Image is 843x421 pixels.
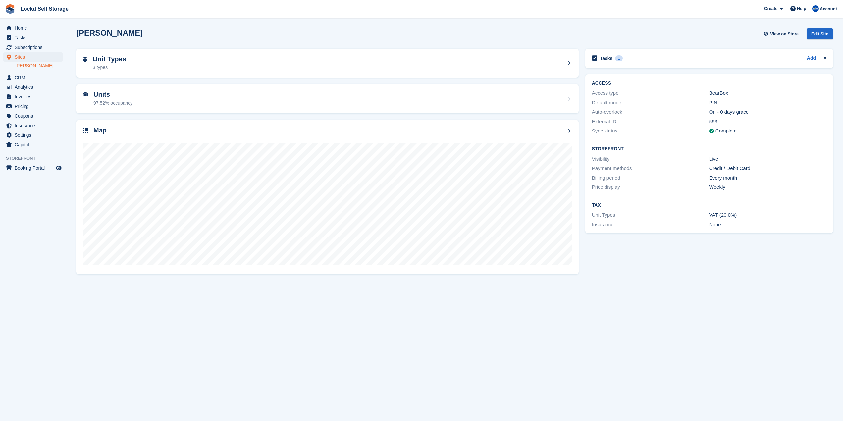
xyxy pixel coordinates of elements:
[5,4,15,14] img: stora-icon-8386f47178a22dfd0bd8f6a31ec36ba5ce8667c1dd55bd0f319d3a0aa187defe.svg
[709,89,826,97] div: BearBox
[592,203,826,208] h2: Tax
[812,5,819,12] img: Jonny Bleach
[715,127,737,135] div: Complete
[83,57,87,62] img: unit-type-icn-2b2737a686de81e16bb02015468b77c625bbabd49415b5ef34ead5e3b44a266d.svg
[592,127,709,135] div: Sync status
[15,131,54,140] span: Settings
[592,165,709,172] div: Payment methods
[592,89,709,97] div: Access type
[600,55,613,61] h2: Tasks
[807,28,833,39] div: Edit Site
[807,28,833,42] a: Edit Site
[807,55,816,62] a: Add
[93,64,126,71] div: 3 types
[592,118,709,126] div: External ID
[6,155,66,162] span: Storefront
[592,174,709,182] div: Billing period
[83,92,88,97] img: unit-icn-7be61d7bf1b0ce9d3e12c5938cc71ed9869f7b940bace4675aadf7bd6d80202e.svg
[93,100,132,107] div: 97.52% occupancy
[3,131,63,140] a: menu
[15,43,54,52] span: Subscriptions
[592,108,709,116] div: Auto-overlock
[76,49,579,78] a: Unit Types 3 types
[15,73,54,82] span: CRM
[3,121,63,130] a: menu
[18,3,71,14] a: Lockd Self Storage
[93,127,107,134] h2: Map
[15,82,54,92] span: Analytics
[820,6,837,12] span: Account
[3,163,63,173] a: menu
[15,140,54,149] span: Capital
[15,33,54,42] span: Tasks
[3,73,63,82] a: menu
[709,165,826,172] div: Credit / Debit Card
[592,81,826,86] h2: ACCESS
[93,91,132,98] h2: Units
[592,211,709,219] div: Unit Types
[83,128,88,133] img: map-icn-33ee37083ee616e46c38cad1a60f524a97daa1e2b2c8c0bc3eb3415660979fc1.svg
[592,155,709,163] div: Visibility
[592,221,709,229] div: Insurance
[592,146,826,152] h2: Storefront
[764,5,777,12] span: Create
[15,92,54,101] span: Invoices
[15,63,63,69] a: [PERSON_NAME]
[15,52,54,62] span: Sites
[709,221,826,229] div: None
[3,52,63,62] a: menu
[3,24,63,33] a: menu
[15,121,54,130] span: Insurance
[709,211,826,219] div: VAT (20.0%)
[797,5,806,12] span: Help
[709,118,826,126] div: 593
[3,82,63,92] a: menu
[15,111,54,121] span: Coupons
[3,111,63,121] a: menu
[592,184,709,191] div: Price display
[76,84,579,113] a: Units 97.52% occupancy
[3,43,63,52] a: menu
[3,33,63,42] a: menu
[76,120,579,275] a: Map
[55,164,63,172] a: Preview store
[763,28,801,39] a: View on Store
[709,155,826,163] div: Live
[15,24,54,33] span: Home
[615,55,623,61] div: 1
[709,99,826,107] div: PIN
[3,140,63,149] a: menu
[3,102,63,111] a: menu
[709,108,826,116] div: On - 0 days grace
[709,184,826,191] div: Weekly
[770,31,799,37] span: View on Store
[76,28,143,37] h2: [PERSON_NAME]
[15,102,54,111] span: Pricing
[15,163,54,173] span: Booking Portal
[709,174,826,182] div: Every month
[3,92,63,101] a: menu
[93,55,126,63] h2: Unit Types
[592,99,709,107] div: Default mode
